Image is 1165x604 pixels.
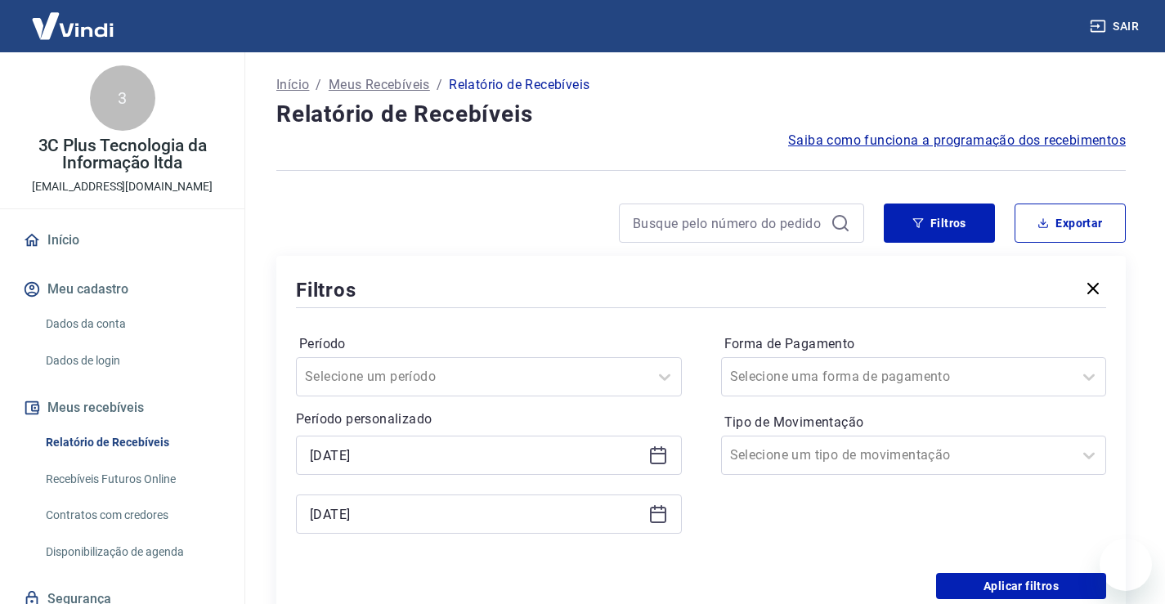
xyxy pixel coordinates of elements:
[39,307,225,341] a: Dados da conta
[724,413,1104,432] label: Tipo de Movimentação
[437,75,442,95] p: /
[633,211,824,235] input: Busque pelo número do pedido
[1087,11,1145,42] button: Sair
[724,334,1104,354] label: Forma de Pagamento
[316,75,321,95] p: /
[329,75,430,95] a: Meus Recebíveis
[1100,539,1152,591] iframe: Botão para abrir a janela de mensagens
[276,98,1126,131] h4: Relatório de Recebíveis
[39,426,225,459] a: Relatório de Recebíveis
[296,277,356,303] h5: Filtros
[310,443,642,468] input: Data inicial
[20,1,126,51] img: Vindi
[39,499,225,532] a: Contratos com credores
[276,75,309,95] a: Início
[936,573,1106,599] button: Aplicar filtros
[13,137,231,172] p: 3C Plus Tecnologia da Informação ltda
[39,535,225,569] a: Disponibilização de agenda
[20,271,225,307] button: Meu cadastro
[449,75,589,95] p: Relatório de Recebíveis
[310,502,642,526] input: Data final
[20,390,225,426] button: Meus recebíveis
[20,222,225,258] a: Início
[39,344,225,378] a: Dados de login
[32,178,213,195] p: [EMAIL_ADDRESS][DOMAIN_NAME]
[90,65,155,131] div: 3
[884,204,995,243] button: Filtros
[788,131,1126,150] a: Saiba como funciona a programação dos recebimentos
[1015,204,1126,243] button: Exportar
[296,409,682,429] p: Período personalizado
[299,334,679,354] label: Período
[39,463,225,496] a: Recebíveis Futuros Online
